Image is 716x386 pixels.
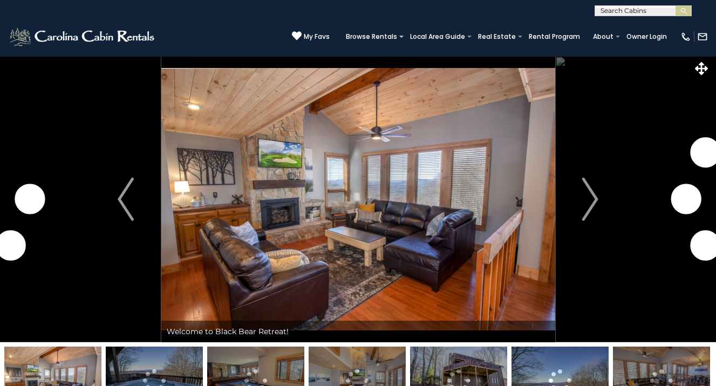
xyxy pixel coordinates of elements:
img: arrow [582,178,598,221]
a: Owner Login [621,29,672,44]
a: Real Estate [473,29,521,44]
a: My Favs [292,31,330,42]
img: mail-regular-white.png [697,31,708,42]
img: phone-regular-white.png [680,31,691,42]
a: Browse Rentals [340,29,403,44]
span: My Favs [304,32,330,42]
img: arrow [118,178,134,221]
img: White-1-2.png [8,26,158,48]
button: Next [555,56,626,342]
a: Rental Program [523,29,585,44]
div: Welcome to Black Bear Retreat! [161,321,555,342]
button: Previous [90,56,161,342]
a: About [588,29,619,44]
a: Local Area Guide [405,29,470,44]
